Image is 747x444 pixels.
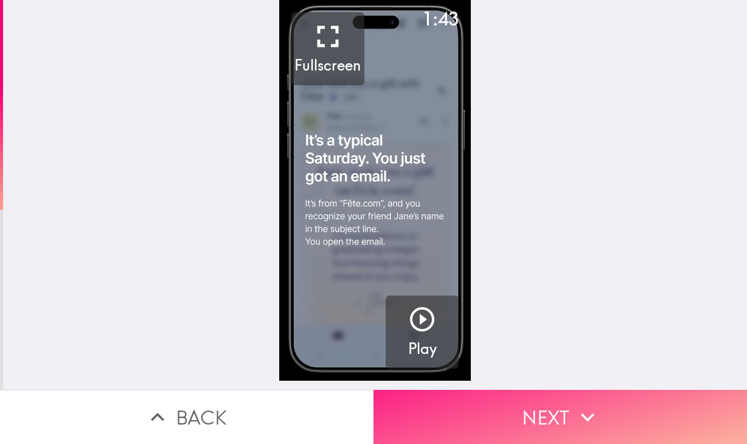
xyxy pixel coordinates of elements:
button: Play [386,296,459,369]
div: 1:43 [422,6,459,32]
h5: Fullscreen [294,55,361,76]
h5: Play [408,339,437,359]
button: Next [374,390,747,444]
button: Fullscreen [291,12,364,85]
